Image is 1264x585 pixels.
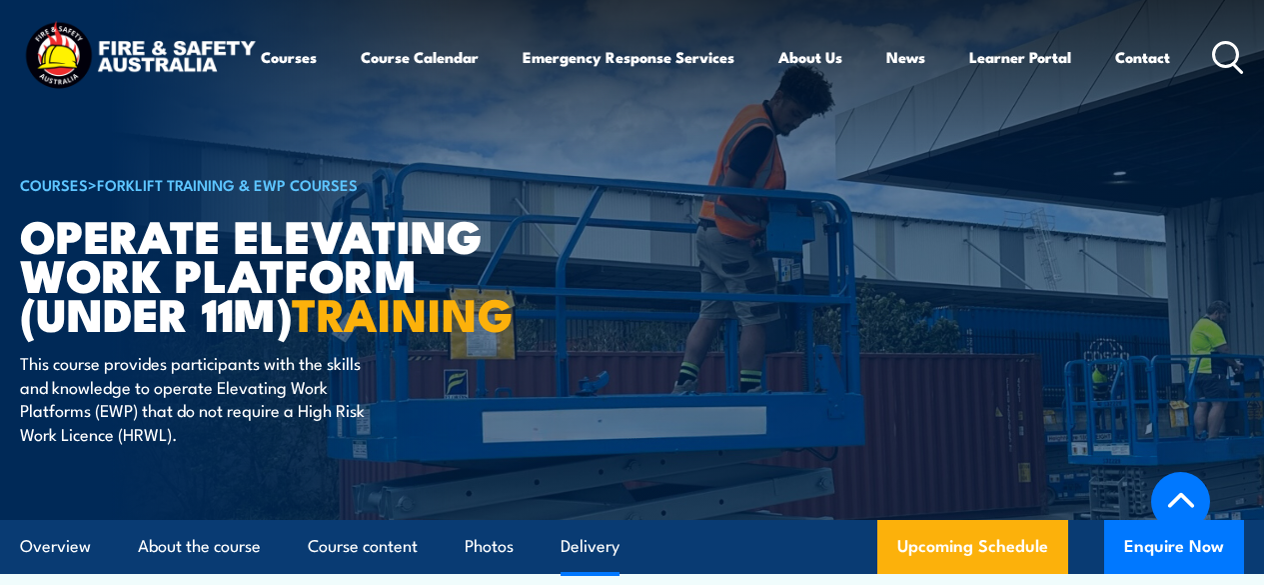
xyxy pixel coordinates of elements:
[1115,33,1170,81] a: Contact
[561,520,620,573] a: Delivery
[97,173,358,195] a: Forklift Training & EWP Courses
[465,520,514,573] a: Photos
[20,172,514,196] h6: >
[20,173,88,195] a: COURSES
[138,520,261,573] a: About the course
[1104,520,1244,574] button: Enquire Now
[778,33,842,81] a: About Us
[361,33,479,81] a: Course Calendar
[308,520,418,573] a: Course content
[877,520,1068,574] a: Upcoming Schedule
[261,33,317,81] a: Courses
[886,33,925,81] a: News
[969,33,1071,81] a: Learner Portal
[20,351,385,445] p: This course provides participants with the skills and knowledge to operate Elevating Work Platfor...
[20,520,91,573] a: Overview
[292,278,514,347] strong: TRAINING
[523,33,734,81] a: Emergency Response Services
[20,215,514,332] h1: Operate Elevating Work Platform (under 11m)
